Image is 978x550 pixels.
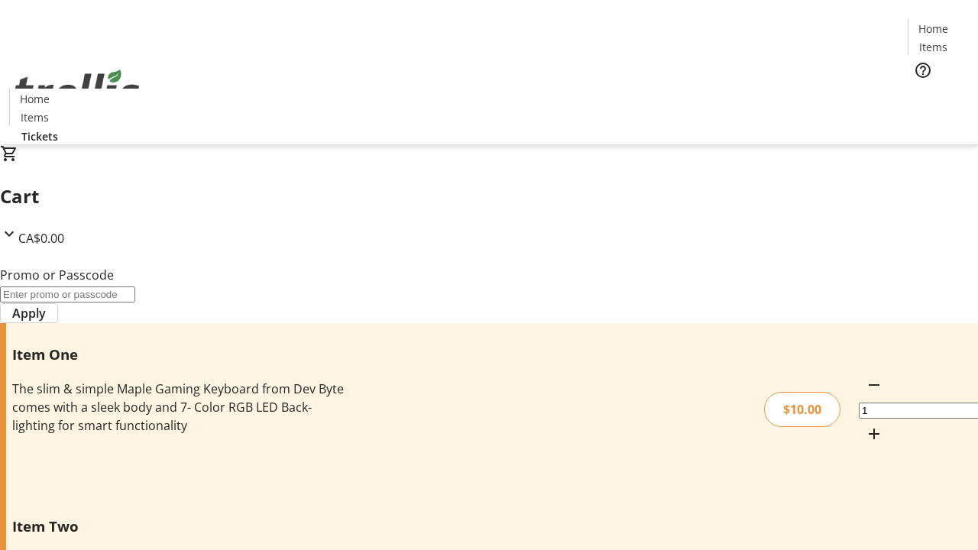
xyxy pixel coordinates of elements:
[908,55,938,86] button: Help
[764,392,840,427] div: $10.00
[859,370,889,400] button: Decrement by one
[10,109,59,125] a: Items
[18,230,64,247] span: CA$0.00
[12,304,46,322] span: Apply
[918,21,948,37] span: Home
[908,89,969,105] a: Tickets
[10,91,59,107] a: Home
[12,344,346,365] h3: Item One
[908,39,957,55] a: Items
[859,419,889,449] button: Increment by one
[12,380,346,435] div: The slim & simple Maple Gaming Keyboard from Dev Byte comes with a sleek body and 7- Color RGB LE...
[920,89,957,105] span: Tickets
[12,516,346,537] h3: Item Two
[908,21,957,37] a: Home
[20,91,50,107] span: Home
[21,128,58,144] span: Tickets
[919,39,947,55] span: Items
[9,128,70,144] a: Tickets
[9,53,145,129] img: Orient E2E Organization CMEONMH8dm's Logo
[21,109,49,125] span: Items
